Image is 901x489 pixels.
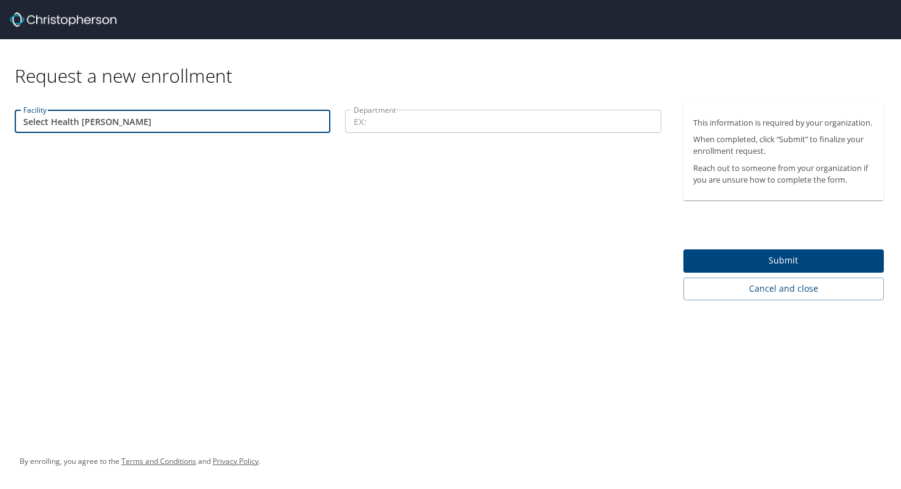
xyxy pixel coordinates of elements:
div: Request a new enrollment [15,39,894,88]
div: By enrolling, you agree to the and . [20,446,260,477]
img: cbt logo [10,12,116,27]
input: EX: [15,110,330,133]
p: Reach out to someone from your organization if you are unsure how to complete the form. [693,162,875,186]
button: Submit [683,249,884,273]
button: Cancel and close [683,278,884,300]
input: EX: [345,110,661,133]
p: When completed, click “Submit” to finalize your enrollment request. [693,134,875,157]
span: Submit [693,253,875,268]
a: Privacy Policy [213,456,259,466]
p: This information is required by your organization. [693,117,875,129]
a: Terms and Conditions [121,456,196,466]
span: Cancel and close [693,281,875,297]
